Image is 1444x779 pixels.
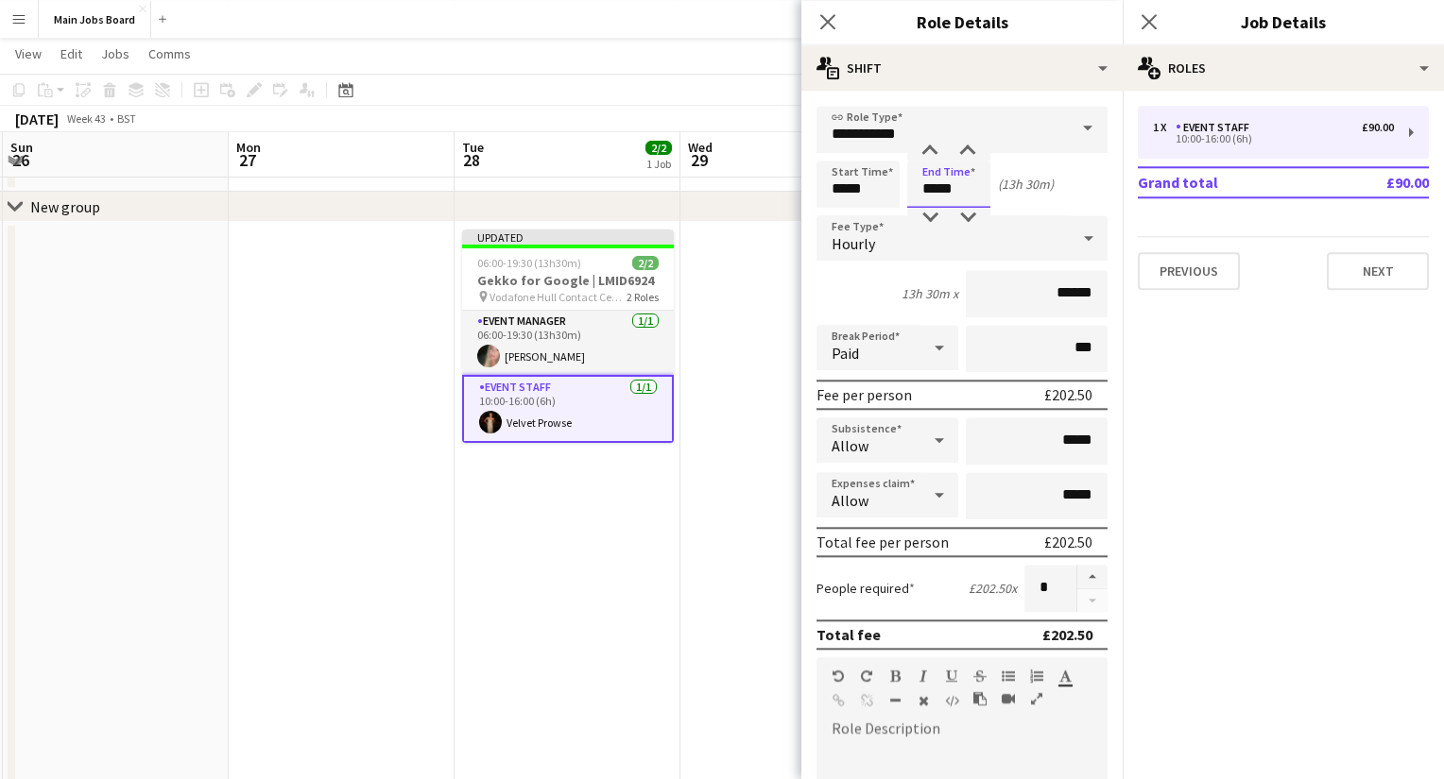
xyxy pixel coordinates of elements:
[101,45,129,62] span: Jobs
[1153,134,1394,144] div: 10:00-16:00 (6h)
[1042,625,1092,644] div: £202.50
[141,42,198,66] a: Comms
[1058,669,1072,684] button: Text Color
[1123,9,1444,34] h3: Job Details
[117,111,136,126] div: BST
[462,139,484,156] span: Tue
[30,197,100,216] div: New group
[801,9,1123,34] h3: Role Details
[832,669,845,684] button: Undo
[888,693,902,708] button: Horizontal Line
[1044,533,1092,551] div: £202.50
[1176,121,1257,134] div: Event Staff
[490,290,627,304] span: Vodafone Hull Contact Centre
[917,669,930,684] button: Italic
[1077,565,1108,589] button: Increase
[860,669,873,684] button: Redo
[10,139,33,156] span: Sun
[817,533,949,551] div: Total fee per person
[632,256,659,270] span: 2/2
[1327,167,1429,197] td: £90.00
[817,580,915,597] label: People required
[15,45,42,62] span: View
[1138,252,1240,290] button: Previous
[832,234,875,253] span: Hourly
[1002,669,1015,684] button: Unordered List
[462,229,674,443] app-job-card: Updated06:00-19:30 (13h30m)2/2Gekko for Google | LMID6924 Vodafone Hull Contact Centre2 RolesEven...
[832,344,859,363] span: Paid
[462,272,674,289] h3: Gekko for Google | LMID6924
[8,42,49,66] a: View
[462,311,674,375] app-card-role: Event Manager1/106:00-19:30 (13h30m)[PERSON_NAME]
[688,139,713,156] span: Wed
[817,385,912,404] div: Fee per person
[969,580,1017,597] div: £202.50 x
[832,436,868,455] span: Allow
[477,256,581,270] span: 06:00-19:30 (13h30m)
[902,285,958,302] div: 13h 30m x
[462,375,674,443] app-card-role: Event Staff1/110:00-16:00 (6h)Velvet Prowse
[917,693,930,708] button: Clear Formatting
[94,42,137,66] a: Jobs
[15,110,59,128] div: [DATE]
[62,111,110,126] span: Week 43
[1030,691,1043,706] button: Fullscreen
[233,149,261,171] span: 27
[60,45,82,62] span: Edit
[1030,669,1043,684] button: Ordered List
[1044,385,1092,404] div: £202.50
[646,157,671,171] div: 1 Job
[236,139,261,156] span: Mon
[973,669,987,684] button: Strikethrough
[801,45,1123,91] div: Shift
[148,45,191,62] span: Comms
[1002,691,1015,706] button: Insert video
[39,1,151,38] button: Main Jobs Board
[627,290,659,304] span: 2 Roles
[53,42,90,66] a: Edit
[832,491,868,510] span: Allow
[459,149,484,171] span: 28
[645,141,672,155] span: 2/2
[945,669,958,684] button: Underline
[1327,252,1429,290] button: Next
[1123,45,1444,91] div: Roles
[817,625,881,644] div: Total fee
[462,229,674,245] div: Updated
[1138,167,1327,197] td: Grand total
[973,691,987,706] button: Paste as plain text
[998,176,1054,193] div: (13h 30m)
[685,149,713,171] span: 29
[888,669,902,684] button: Bold
[1362,121,1394,134] div: £90.00
[945,693,958,708] button: HTML Code
[1153,121,1176,134] div: 1 x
